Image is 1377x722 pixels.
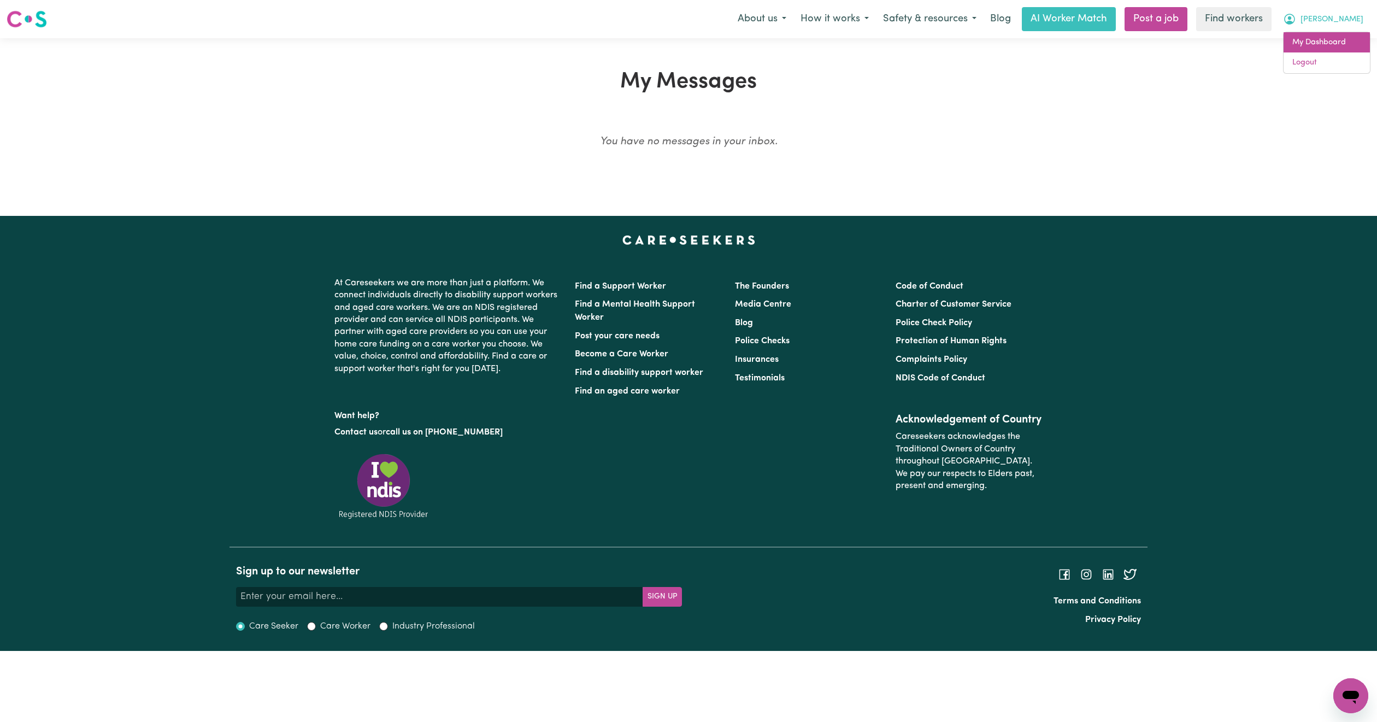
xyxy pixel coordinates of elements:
[320,620,370,633] label: Care Worker
[1054,597,1141,606] a: Terms and Conditions
[896,426,1043,496] p: Careseekers acknowledges the Traditional Owners of Country throughout [GEOGRAPHIC_DATA]. We pay o...
[392,620,475,633] label: Industry Professional
[876,8,984,31] button: Safety & resources
[236,587,643,607] input: Enter your email here...
[1102,570,1115,579] a: Follow Careseekers on LinkedIn
[334,406,562,422] p: Want help?
[1022,7,1116,31] a: AI Worker Match
[896,413,1043,426] h2: Acknowledgement of Country
[575,332,660,341] a: Post your care needs
[735,355,779,364] a: Insurances
[735,374,785,383] a: Testimonials
[575,387,680,396] a: Find an aged care worker
[7,9,47,29] img: Careseekers logo
[622,236,755,244] a: Careseekers home page
[1080,570,1093,579] a: Follow Careseekers on Instagram
[896,337,1007,345] a: Protection of Human Rights
[731,8,793,31] button: About us
[600,137,778,147] em: You have no messages in your inbox.
[1196,7,1272,31] a: Find workers
[236,565,682,578] h2: Sign up to our newsletter
[575,350,668,359] a: Become a Care Worker
[575,300,695,322] a: Find a Mental Health Support Worker
[896,374,985,383] a: NDIS Code of Conduct
[896,300,1011,309] a: Charter of Customer Service
[249,620,298,633] label: Care Seeker
[793,8,876,31] button: How it works
[334,452,433,520] img: Registered NDIS provider
[735,300,791,309] a: Media Centre
[236,69,1141,95] h1: My Messages
[1284,52,1370,73] a: Logout
[1085,615,1141,624] a: Privacy Policy
[896,355,967,364] a: Complaints Policy
[575,368,703,377] a: Find a disability support worker
[1300,14,1363,26] span: [PERSON_NAME]
[575,282,666,291] a: Find a Support Worker
[1284,32,1370,53] a: My Dashboard
[334,422,562,443] p: or
[386,428,503,437] a: call us on [PHONE_NUMBER]
[735,337,790,345] a: Police Checks
[1123,570,1137,579] a: Follow Careseekers on Twitter
[984,7,1017,31] a: Blog
[334,273,562,379] p: At Careseekers we are more than just a platform. We connect individuals directly to disability su...
[896,282,963,291] a: Code of Conduct
[7,7,47,32] a: Careseekers logo
[1333,678,1368,713] iframe: Button to launch messaging window, conversation in progress
[1276,8,1370,31] button: My Account
[1125,7,1187,31] a: Post a job
[1058,570,1071,579] a: Follow Careseekers on Facebook
[1283,32,1370,74] div: My Account
[735,282,789,291] a: The Founders
[735,319,753,327] a: Blog
[334,428,378,437] a: Contact us
[643,587,682,607] button: Subscribe
[896,319,972,327] a: Police Check Policy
